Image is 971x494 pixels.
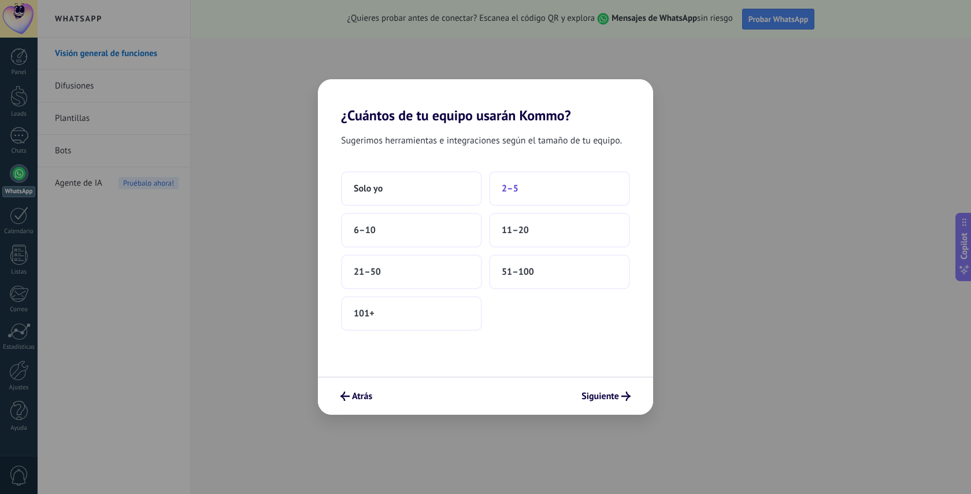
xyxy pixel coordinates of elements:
[489,213,630,248] button: 11–20
[502,224,529,236] span: 11–20
[354,224,376,236] span: 6–10
[318,79,653,124] h2: ¿Cuántos de tu equipo usarán Kommo?
[341,255,482,289] button: 21–50
[489,255,630,289] button: 51–100
[502,266,534,278] span: 51–100
[341,171,482,206] button: Solo yo
[489,171,630,206] button: 2–5
[502,183,518,194] span: 2–5
[341,213,482,248] button: 6–10
[576,386,636,406] button: Siguiente
[341,133,622,148] span: Sugerimos herramientas e integraciones según el tamaño de tu equipo.
[581,392,619,400] span: Siguiente
[354,183,383,194] span: Solo yo
[354,266,381,278] span: 21–50
[352,392,372,400] span: Atrás
[341,296,482,331] button: 101+
[335,386,377,406] button: Atrás
[354,308,375,319] span: 101+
